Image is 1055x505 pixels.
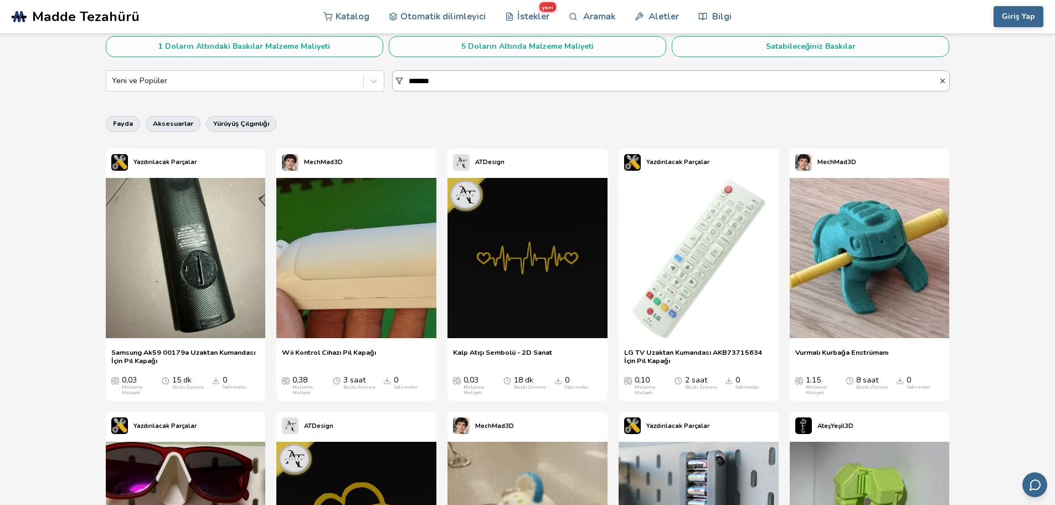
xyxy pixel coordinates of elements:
font: Aramak [583,10,615,23]
span: Ortalama Maliyet [795,376,803,385]
span: Ortalama Baskı Süresi [162,376,169,385]
font: Yazdırılacak Parçalar [133,158,197,166]
font: Baskı Zamanı [685,384,717,390]
font: MechMad3D [817,158,856,166]
a: Samsung Ak59 00179a Uzaktan Kumandası İçin Pil Kapağı [111,348,260,365]
a: PartsToPrint'in profiliYazdırılacak Parçalar [619,149,715,176]
span: Ortalama Maliyet [282,376,290,385]
font: Malzeme Maliyeti [292,384,313,396]
font: MechMad3D [475,422,514,430]
span: İndirmeler [212,376,220,385]
font: Madde Tezahürü [32,7,140,26]
font: 0,38 [292,375,307,385]
span: Ortalama Maliyet [111,376,119,385]
font: Satabileceğiniz Baskılar [766,41,856,52]
span: Ortalama Baskı Süresi [503,376,511,385]
button: aksesuarlar [146,116,200,131]
font: Kalp Atışı Sembolü - 2D Sanat [453,348,552,357]
font: 5 Doların Altında Malzeme Maliyeti [461,41,594,52]
font: İndirmeler [735,384,759,390]
font: İndirmeler [565,384,589,390]
font: İstekler [517,10,549,23]
span: İndirmeler [383,376,391,385]
a: LG TV Uzaktan Kumandası AKB73715634 İçin Pil Kapağı [624,348,773,365]
font: ATDesign [475,158,505,166]
font: Baskı Zamanı [856,384,888,390]
a: MechMad3D'nin profiliMechMad3D [790,149,862,176]
font: Wii Kontrol Cihazı Pil Kapağı [282,348,376,357]
font: 0 [565,375,569,385]
font: 0 [907,375,911,385]
font: Yazdırılacak Parçalar [133,422,197,430]
span: Ortalama Maliyet [453,376,461,385]
button: 5 Doların Altında Malzeme Maliyeti [389,36,666,57]
font: İndirmeler [907,384,930,390]
span: Ortalama Baskı Süresi [333,376,341,385]
font: Katalog [336,10,369,23]
a: Kalp Atışı Sembolü - 2D Sanat [453,348,552,365]
font: Baskı Zamanı [514,384,546,390]
img: PartsToPrint'in profili [624,154,641,171]
font: 8 saat [856,375,878,385]
span: İndirmeler [725,376,733,385]
a: PartsToPrint'in profiliYazdırılacak Parçalar [106,149,202,176]
font: Giriş Yap [1002,11,1035,22]
font: Baskı Zamanı [172,384,204,390]
a: FeverGreen3D'nin profiliAteşYeşil3D [790,412,859,440]
span: Ortalama Baskı Süresi [675,376,682,385]
font: Bilgi [712,10,732,23]
font: ATDesign [304,422,333,430]
a: MechMad3D'nin profiliMechMad3D [447,412,519,440]
img: ATDesign'ın profili [282,417,299,434]
font: 3 saat [343,375,366,385]
span: Ortalama Baskı Süresi [846,376,853,385]
font: 1 Doların Altındaki Baskılar Malzeme Maliyeti [158,41,330,52]
span: Ortalama Maliyet [624,376,632,385]
font: Samsung Ak59 00179a Uzaktan Kumandası İçin Pil Kapağı [111,348,255,365]
input: Yeni ve Popüler [112,76,114,85]
font: Yazdırılacak Parçalar [646,158,709,166]
font: 0 [394,375,398,385]
font: 2 saat [685,375,707,385]
img: MechMad3D'nin profili [282,154,299,171]
font: yürüyüş çılgınlığı [213,119,269,128]
font: 0,10 [635,375,650,385]
font: AteşYeşil3D [817,422,853,430]
a: MechMad3D'nin profiliMechMad3D [276,149,348,176]
font: 0 [223,375,227,385]
button: yürüyüş çılgınlığı [206,116,276,131]
font: yeni [542,3,554,11]
a: ATDesign'ın profiliATDesign [276,412,339,440]
font: aksesuarlar [153,119,193,128]
font: Yazdırılacak Parçalar [646,422,709,430]
img: FeverGreen3D'nin profili [795,417,812,434]
a: PartsToPrint'in profiliYazdırılacak Parçalar [619,412,715,440]
font: 0 [735,375,740,385]
font: 0,03 [122,375,137,385]
font: 1.15 [806,375,821,385]
a: Wii Kontrol Cihazı Pil Kapağı [282,348,376,365]
font: Malzeme Maliyeti [806,384,826,396]
font: İndirmeler [394,384,418,390]
font: Malzeme Maliyeti [122,384,142,396]
font: LG TV Uzaktan Kumandası AKB73715634 İçin Pil Kapağı [624,348,763,365]
img: MechMad3D'nin profili [795,154,812,171]
font: Malzeme Maliyeti [635,384,655,396]
a: Vurmalı Kurbağa Enstrümanı [795,348,888,365]
img: ATDesign'ın profili [453,154,470,171]
font: 15 dk [172,375,192,385]
font: MechMad3D [304,158,343,166]
a: ATDesign'ın profiliATDesign [447,149,510,176]
font: Baskı Zamanı [343,384,375,390]
font: 18 dk [514,375,533,385]
font: Malzeme Maliyeti [464,384,484,396]
font: İndirmeler [223,384,246,390]
span: İndirmeler [554,376,562,385]
button: Satabileceğiniz Baskılar [672,36,949,57]
font: Aletler [649,10,679,23]
font: Otomatik dilimleyici [400,10,486,23]
font: fayda [113,119,133,128]
button: E-posta yoluyla geri bildirim gönderin [1022,472,1047,497]
font: 0,03 [464,375,478,385]
img: MechMad3D'nin profili [453,417,470,434]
